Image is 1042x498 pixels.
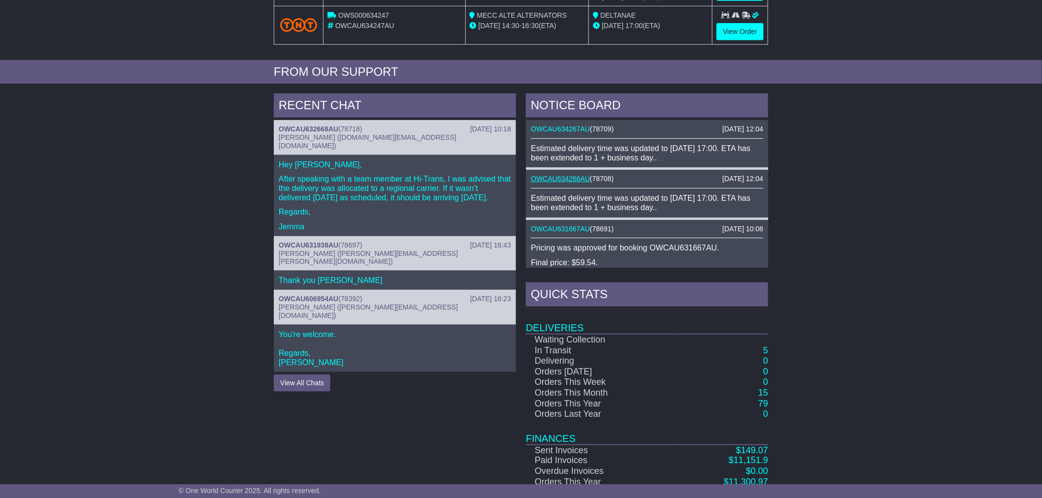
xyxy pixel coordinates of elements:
[279,125,338,133] a: OWCAU632668AU
[479,22,500,30] span: [DATE]
[279,295,511,303] div: ( )
[746,467,768,476] a: $0.00
[274,93,516,120] div: RECENT CHAT
[279,330,511,368] p: You're welcome. Regards, [PERSON_NAME]
[279,241,338,249] a: OWCAU631938AU
[736,445,768,455] a: $149.07
[521,22,539,30] span: 16:30
[722,175,763,183] div: [DATE] 12:04
[600,11,636,19] span: DELTANAE
[763,367,768,376] a: 0
[763,409,768,419] a: 0
[179,487,321,495] span: © One World Courier 2025. All rights reserved.
[279,303,458,319] span: [PERSON_NAME] ([PERSON_NAME][EMAIL_ADDRESS][DOMAIN_NAME])
[526,345,673,356] td: In Transit
[531,125,590,133] a: OWCAU634267AU
[526,334,673,345] td: Waiting Collection
[274,65,768,79] div: FROM OUR SUPPORT
[280,18,317,31] img: TNT_Domestic.png
[734,456,768,466] span: 11,151.9
[526,467,673,477] td: Overdue Invoices
[470,125,511,133] div: [DATE] 10:18
[470,295,511,303] div: [DATE] 16:23
[338,11,390,19] span: OWS000634247
[729,456,768,466] a: $11,151.9
[274,374,330,392] button: View All Chats
[724,477,768,487] a: $11,300.97
[470,241,511,249] div: [DATE] 16:43
[279,249,458,266] span: [PERSON_NAME] ([PERSON_NAME][EMAIL_ADDRESS][PERSON_NAME][DOMAIN_NAME])
[531,258,763,267] p: Final price: $59.54.
[531,225,590,233] a: OWCAU631667AU
[279,160,511,169] p: Hey [PERSON_NAME],
[526,456,673,467] td: Paid Invoices
[592,125,612,133] span: 78709
[279,276,511,285] p: Thank you [PERSON_NAME]
[502,22,520,30] span: 14:30
[531,175,590,183] a: OWCAU634266AU
[526,377,673,388] td: Orders This Week
[722,225,763,233] div: [DATE] 10:08
[751,467,768,476] span: 0.00
[279,241,511,249] div: ( )
[341,241,360,249] span: 78697
[526,93,768,120] div: NOTICE BOARD
[531,144,763,162] div: Estimated delivery time was updated to [DATE] 17:00. ETA has been extended to 1 + business day..
[758,388,768,398] a: 15
[526,399,673,409] td: Orders This Year
[531,175,763,183] div: ( )
[526,388,673,399] td: Orders This Month
[526,477,673,488] td: Orders This Year
[593,21,708,31] div: (ETA)
[763,377,768,387] a: 0
[279,125,511,133] div: ( )
[477,11,567,19] span: MECC ALTE ALTERNATORS
[279,222,511,231] p: Jemma
[279,174,511,203] p: After speaking with a team member at Hi-Trans, I was advised that the delivery was allocated to a...
[531,125,763,133] div: ( )
[592,225,612,233] span: 78691
[526,409,673,420] td: Orders Last Year
[279,295,338,303] a: OWCAU606954AU
[729,477,768,487] span: 11,300.97
[722,125,763,133] div: [DATE] 12:04
[279,207,511,217] p: Regards,
[526,282,768,309] div: Quick Stats
[526,420,768,445] td: Finances
[741,445,768,455] span: 149.07
[592,175,612,183] span: 78708
[526,367,673,377] td: Orders [DATE]
[279,133,456,150] span: [PERSON_NAME] ([DOMAIN_NAME][EMAIL_ADDRESS][DOMAIN_NAME])
[335,22,394,30] span: OWCAU634247AU
[341,125,360,133] span: 78718
[531,243,763,252] p: Pricing was approved for booking OWCAU631667AU.
[625,22,643,30] span: 17:00
[531,225,763,233] div: ( )
[763,345,768,355] a: 5
[526,356,673,367] td: Delivering
[531,193,763,212] div: Estimated delivery time was updated to [DATE] 17:00. ETA has been extended to 1 + business day..
[716,23,764,40] a: View Order
[341,295,360,303] span: 78392
[526,309,768,334] td: Deliveries
[526,445,673,456] td: Sent Invoices
[470,21,585,31] div: - (ETA)
[758,399,768,408] a: 79
[763,356,768,366] a: 0
[602,22,623,30] span: [DATE]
